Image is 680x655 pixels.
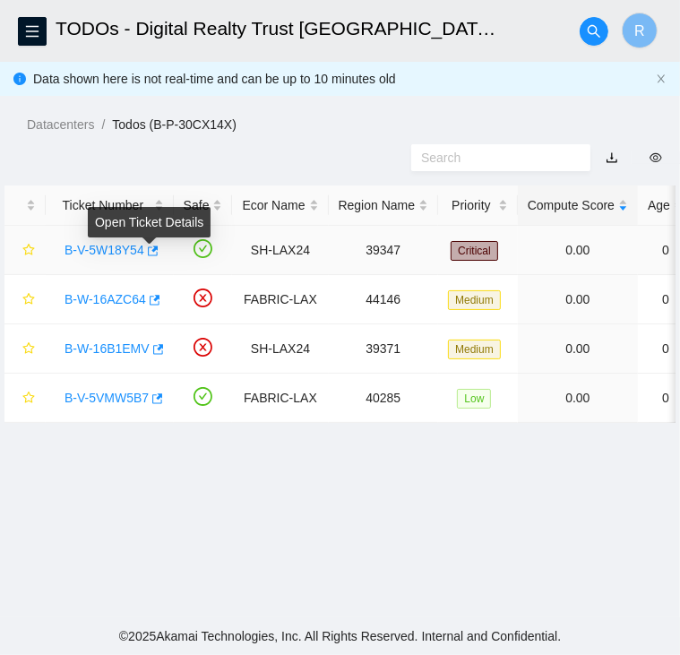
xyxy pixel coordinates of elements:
td: 0.00 [518,324,638,374]
span: eye [650,151,662,164]
a: Todos (B-P-30CX14X) [112,117,237,132]
button: star [14,236,36,264]
td: 0.00 [518,226,638,275]
span: Critical [451,241,498,261]
td: 44146 [329,275,439,324]
span: check-circle [194,387,212,406]
span: Medium [448,290,501,310]
button: R [622,13,658,48]
span: star [22,342,35,357]
span: search [581,24,607,39]
td: 40285 [329,374,439,423]
a: B-W-16B1EMV [65,341,150,356]
td: FABRIC-LAX [232,275,328,324]
a: B-V-5VMW5B7 [65,391,149,405]
span: close-circle [194,289,212,307]
td: 39347 [329,226,439,275]
span: star [22,293,35,307]
span: menu [19,24,46,39]
span: / [101,117,105,132]
a: Datacenters [27,117,94,132]
a: B-W-16AZC64 [65,292,146,306]
td: 39371 [329,324,439,374]
a: B-V-5W18Y54 [65,243,144,257]
span: R [634,20,645,42]
td: SH-LAX24 [232,226,328,275]
span: Low [457,389,491,409]
button: menu [18,17,47,46]
input: Search [421,148,566,168]
button: download [592,143,632,172]
button: star [14,334,36,363]
button: star [14,384,36,412]
a: download [606,151,618,165]
span: star [22,392,35,406]
span: close-circle [194,338,212,357]
td: 0.00 [518,374,638,423]
span: Medium [448,340,501,359]
td: 0.00 [518,275,638,324]
span: check-circle [194,239,212,258]
td: FABRIC-LAX [232,374,328,423]
button: search [580,17,608,46]
td: SH-LAX24 [232,324,328,374]
span: star [22,244,35,258]
button: star [14,285,36,314]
